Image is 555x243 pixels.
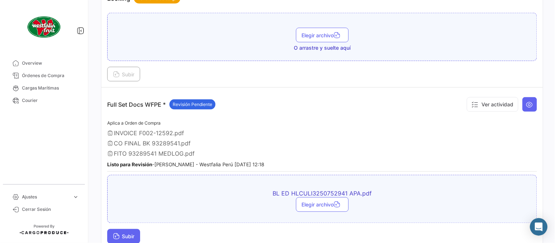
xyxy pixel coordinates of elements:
[22,194,70,200] span: Ajustes
[114,129,184,137] span: INVOICE F002-12592.pdf
[22,85,79,91] span: Cargas Marítimas
[6,69,82,82] a: Órdenes de Compra
[22,72,79,79] span: Órdenes de Compra
[530,218,548,236] div: Abrir Intercom Messenger
[107,162,264,168] small: - [PERSON_NAME] - Westfalia Perú [DATE] 12:18
[114,140,191,147] span: CO FINAL BK 93289541.pdf
[114,150,195,157] span: FITO 93289541 MEDLOG.pdf
[107,67,140,81] button: Subir
[6,94,82,107] a: Courier
[107,99,215,110] p: Full Set Docs WFPE *
[294,44,350,52] span: O arrastre y suelte aquí
[467,97,518,112] button: Ver actividad
[113,71,134,77] span: Subir
[113,233,134,240] span: Subir
[296,28,349,42] button: Elegir archivo
[22,206,79,213] span: Cerrar Sesión
[173,101,212,108] span: Revisión Pendiente
[194,190,450,197] span: BL ED HLCULI3250752941 APA.pdf
[22,97,79,104] span: Courier
[107,162,152,168] b: Listo para Revisión
[296,197,349,212] button: Elegir archivo
[6,82,82,94] a: Cargas Marítimas
[72,194,79,200] span: expand_more
[107,120,161,126] span: Aplica a Orden de Compra
[302,32,343,38] span: Elegir archivo
[302,202,343,208] span: Elegir archivo
[26,9,62,45] img: client-50.png
[22,60,79,67] span: Overview
[6,57,82,69] a: Overview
